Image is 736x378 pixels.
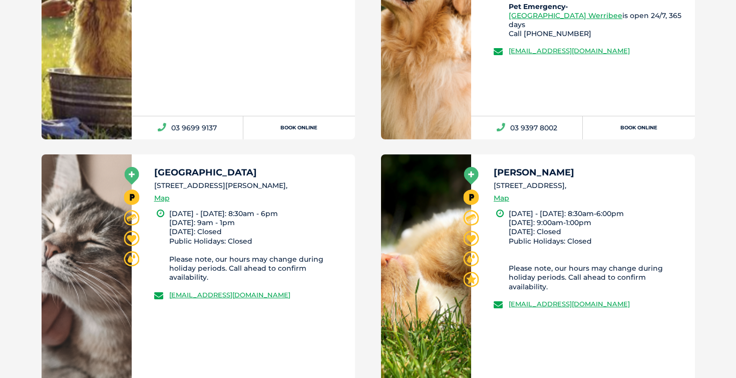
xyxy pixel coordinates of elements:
a: 03 9699 9137 [132,116,243,139]
li: [DATE] - [DATE]: 8:30am - 6pm [DATE]: 9am - 1pm [DATE]: Closed Public Holidays: Closed Please not... [169,209,346,282]
h5: [PERSON_NAME] [494,168,686,177]
li: [STREET_ADDRESS], [494,180,686,191]
li: [STREET_ADDRESS][PERSON_NAME], [154,180,346,191]
a: 03 9397 8002 [471,116,583,139]
b: Pet Emergency- [509,2,568,11]
a: [EMAIL_ADDRESS][DOMAIN_NAME] [509,300,630,308]
a: [EMAIL_ADDRESS][DOMAIN_NAME] [509,47,630,55]
a: Map [154,193,170,204]
a: Book Online [243,116,355,139]
a: Map [494,193,509,204]
a: Book Online [583,116,694,139]
a: [GEOGRAPHIC_DATA] Werribee [509,11,622,20]
h5: [GEOGRAPHIC_DATA] [154,168,346,177]
li: [DATE] - [DATE]: 8:30am-6:00pm [DATE]: 9:00am-1:00pm [DATE]: Closed Public Holidays: Closed Pleas... [509,209,686,291]
a: [EMAIL_ADDRESS][DOMAIN_NAME] [169,291,290,299]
